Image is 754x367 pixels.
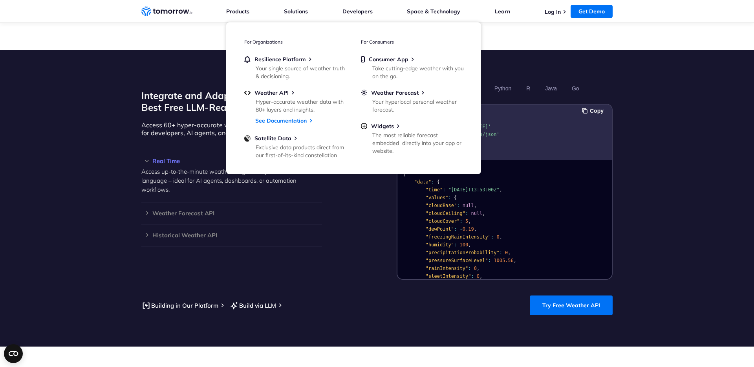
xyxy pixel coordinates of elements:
[463,203,474,208] span: null
[244,135,251,142] img: satellite-data-menu.png
[482,211,485,216] span: ,
[463,226,474,232] span: 0.19
[479,273,482,279] span: ,
[460,226,463,232] span: -
[141,167,322,194] p: Access up-to-the-minute weather insights via JSON or natural language – ideal for AI agents, dash...
[508,250,511,255] span: ,
[426,273,471,279] span: "sleetIntensity"
[443,187,445,193] span: :
[371,123,394,130] span: Widgets
[426,218,460,224] span: "cloudCover"
[361,39,463,45] h3: For Consumers
[426,203,457,208] span: "cloudBase"
[141,232,322,238] h3: Historical Weather API
[431,179,434,185] span: :
[256,143,347,159] div: Exclusive data products direct from our first-of-its-kind constellation
[141,6,192,17] a: Home link
[582,106,606,115] button: Copy
[254,135,291,142] span: Satellite Data
[426,266,468,271] span: "rainIntensity"
[255,117,307,124] a: See Documentation
[426,195,448,200] span: "values"
[141,121,322,137] p: Access 60+ hyper-accurate weather layers – now optimized for developers, AI agents, and natural l...
[448,195,451,200] span: :
[141,210,322,216] h3: Weather Forecast API
[477,266,479,271] span: ,
[426,250,500,255] span: "precipitationProbability"
[494,258,514,263] span: 1005.56
[465,211,468,216] span: :
[371,89,419,96] span: Weather Forecast
[448,187,500,193] span: "[DATE]T13:53:00Z"
[361,123,463,153] a: WidgetsThe most reliable forecast embedded directly into your app or website.
[361,89,367,96] img: sun.svg
[361,56,463,79] a: Consumer AppTake cutting-edge weather with you on the go.
[496,234,499,240] span: 0
[361,123,367,130] img: plus-circle.svg
[407,8,460,15] a: Space & Technology
[244,89,346,112] a: Weather APIHyper-accurate weather data with 80+ layers and insights.
[454,242,457,248] span: :
[141,301,218,310] a: Building in Our Platform
[254,89,289,96] span: Weather API
[403,171,406,177] span: {
[244,56,251,63] img: bell.svg
[457,203,459,208] span: :
[474,203,477,208] span: ,
[229,301,276,310] a: Build via LLM
[460,242,469,248] span: 100
[437,179,440,185] span: {
[500,187,502,193] span: ,
[514,258,516,263] span: ,
[454,195,457,200] span: {
[530,295,613,315] a: Try Free Weather API
[426,242,454,248] span: "humidity"
[474,226,477,232] span: ,
[471,273,474,279] span: :
[571,5,613,18] a: Get Demo
[244,39,346,45] h3: For Organizations
[141,90,322,113] h2: Integrate and Adapt with the World’s Best Free LLM-Ready Weather API
[256,98,347,114] div: Hyper-accurate weather data with 80+ layers and insights.
[468,242,471,248] span: ,
[342,8,373,15] a: Developers
[244,89,251,96] img: api.svg
[477,273,479,279] span: 0
[426,211,465,216] span: "cloudCeiling"
[523,82,533,95] button: R
[426,187,443,193] span: "time"
[542,82,560,95] button: Java
[372,98,464,114] div: Your hyperlocal personal weather forecast.
[492,82,514,95] button: Python
[465,218,468,224] span: 5
[491,234,494,240] span: :
[414,179,431,185] span: "data"
[545,8,561,15] a: Log In
[256,64,347,80] div: Your single source of weather truth & decisioning.
[500,234,502,240] span: ,
[468,266,471,271] span: :
[460,218,463,224] span: :
[500,250,502,255] span: :
[372,131,464,155] div: The most reliable forecast embedded directly into your app or website.
[495,8,510,15] a: Learn
[488,258,491,263] span: :
[361,89,463,112] a: Weather ForecastYour hyperlocal personal weather forecast.
[226,8,249,15] a: Products
[244,135,346,158] a: Satellite DataExclusive data products direct from our first-of-its-kind constellation
[372,64,464,80] div: Take cutting-edge weather with you on the go.
[4,344,23,363] button: Open CMP widget
[369,56,408,63] span: Consumer App
[426,226,454,232] span: "dewPoint"
[426,258,488,263] span: "pressureSurfaceLevel"
[505,250,508,255] span: 0
[141,158,322,164] h3: Real Time
[254,56,306,63] span: Resilience Platform
[244,56,346,79] a: Resilience PlatformYour single source of weather truth & decisioning.
[361,56,365,63] img: mobile.svg
[471,211,482,216] span: null
[468,218,471,224] span: ,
